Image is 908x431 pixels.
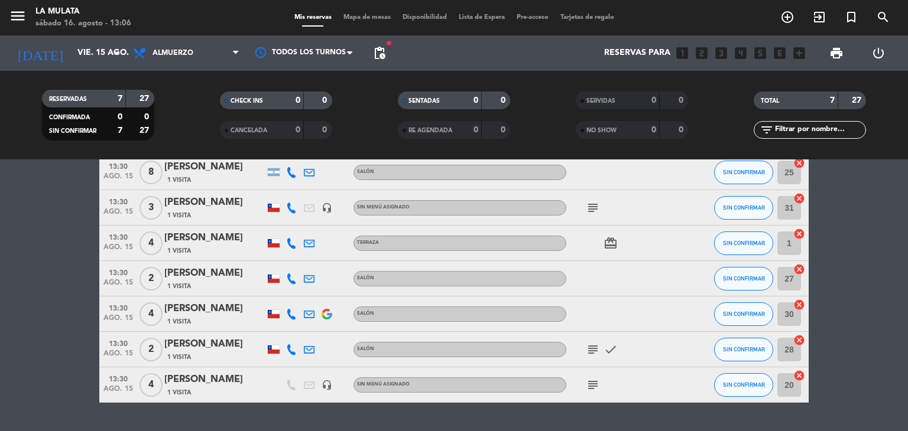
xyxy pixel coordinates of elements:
[140,338,163,361] span: 2
[35,6,131,18] div: La Mulata
[322,126,329,134] strong: 0
[714,373,773,397] button: SIN CONFIRMAR
[140,231,163,255] span: 4
[140,161,163,184] span: 8
[322,96,329,105] strong: 0
[586,98,615,104] span: SERVIDAS
[118,94,122,103] strong: 7
[792,45,807,61] i: add_box
[322,309,332,319] img: google-logo.png
[338,14,397,21] span: Mapa de mesas
[871,46,886,60] i: power_settings_new
[322,203,332,213] i: headset_mic
[164,266,265,281] div: [PERSON_NAME]
[753,45,768,61] i: looks_5
[357,240,379,245] span: Terraza
[103,336,133,350] span: 13:30
[167,388,191,397] span: 1 Visita
[164,301,265,316] div: [PERSON_NAME]
[164,195,265,210] div: [PERSON_NAME]
[164,230,265,246] div: [PERSON_NAME]
[9,7,27,29] button: menu
[231,98,263,104] span: CHECK INS
[723,346,765,352] span: SIN CONFIRMAR
[793,299,805,311] i: cancel
[679,96,686,105] strong: 0
[164,337,265,352] div: [PERSON_NAME]
[103,208,133,221] span: ago. 15
[852,96,864,105] strong: 27
[714,45,729,61] i: looks_3
[774,123,865,136] input: Filtrar por nombre...
[164,372,265,387] div: [PERSON_NAME]
[372,46,387,60] span: pending_actions
[103,243,133,257] span: ago. 15
[857,35,899,71] div: LOG OUT
[761,98,779,104] span: TOTAL
[586,378,600,392] i: subject
[103,350,133,363] span: ago. 15
[357,347,374,351] span: Salón
[167,246,191,256] span: 1 Visita
[103,385,133,399] span: ago. 15
[830,96,835,105] strong: 7
[140,267,163,290] span: 2
[296,126,300,134] strong: 0
[760,123,774,137] i: filter_list
[723,240,765,246] span: SIN CONFIRMAR
[793,157,805,169] i: cancel
[103,172,133,186] span: ago. 15
[167,317,191,326] span: 1 Visita
[103,230,133,243] span: 13:30
[103,314,133,328] span: ago. 15
[793,370,805,381] i: cancel
[103,279,133,292] span: ago. 15
[501,126,508,134] strong: 0
[812,10,826,24] i: exit_to_app
[167,211,191,220] span: 1 Visita
[679,126,686,134] strong: 0
[103,301,133,314] span: 13:30
[385,40,393,47] span: fiber_manual_record
[772,45,787,61] i: looks_6
[164,159,265,175] div: [PERSON_NAME]
[714,196,773,220] button: SIN CONFIRMAR
[397,14,453,21] span: Disponibilidad
[103,265,133,279] span: 13:30
[357,205,410,210] span: Sin menú asignado
[586,342,600,357] i: subject
[651,126,656,134] strong: 0
[714,302,773,326] button: SIN CONFIRMAR
[357,382,410,387] span: Sin menú asignado
[357,169,374,174] span: Salón
[586,201,600,215] i: subject
[714,231,773,255] button: SIN CONFIRMAR
[140,302,163,326] span: 4
[714,267,773,290] button: SIN CONFIRMAR
[723,169,765,175] span: SIN CONFIRMAR
[723,311,765,317] span: SIN CONFIRMAR
[35,18,131,30] div: sábado 16. agosto - 13:06
[140,126,151,135] strong: 27
[733,45,748,61] i: looks_4
[167,352,191,362] span: 1 Visita
[723,381,765,388] span: SIN CONFIRMAR
[651,96,656,105] strong: 0
[322,380,332,390] i: headset_mic
[144,113,151,121] strong: 0
[231,128,267,133] span: CANCELADA
[604,342,618,357] i: check
[103,371,133,385] span: 13:30
[49,115,90,120] span: CONFIRMADA
[103,194,133,208] span: 13:30
[49,128,96,134] span: SIN CONFIRMAR
[604,236,618,250] i: card_giftcard
[118,113,122,121] strong: 0
[118,126,122,135] strong: 7
[140,196,163,220] span: 3
[714,338,773,361] button: SIN CONFIRMAR
[9,7,27,25] i: menu
[110,46,124,60] i: arrow_drop_down
[408,128,452,133] span: RE AGENDADA
[694,45,709,61] i: looks_two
